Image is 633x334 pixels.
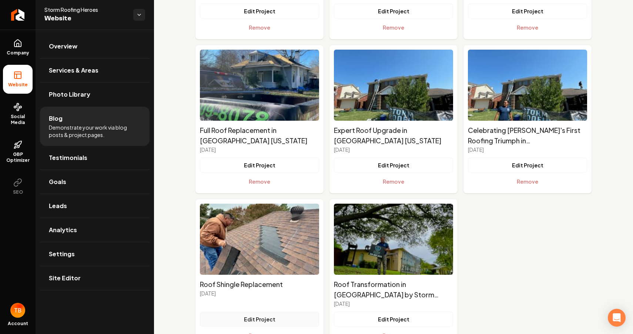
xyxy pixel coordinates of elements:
[200,146,319,153] p: [DATE]
[334,50,453,121] img: Expert Roof Upgrade in Arlington Texas's project image
[49,226,77,234] span: Analytics
[49,42,77,51] span: Overview
[3,172,33,201] button: SEO
[40,266,150,290] a: Site Editor
[8,321,28,327] span: Account
[49,201,67,210] span: Leads
[40,59,150,82] a: Services & Areas
[40,146,150,170] a: Testimonials
[468,50,587,121] img: Celebrating Joseli's First Roofing Triumph in Arlington's project image
[5,82,31,88] span: Website
[200,20,319,35] button: Remove
[200,4,319,19] button: Edit Project
[10,189,26,195] span: SEO
[468,174,587,189] button: Remove
[11,9,25,21] img: Rebolt Logo
[468,125,587,153] a: Celebrating [PERSON_NAME]'s First Roofing Triumph in [GEOGRAPHIC_DATA][DATE]
[200,279,319,290] h2: Roof Shingle Replacement
[3,33,33,62] a: Company
[200,125,319,153] a: Full Roof Replacement in [GEOGRAPHIC_DATA] [US_STATE][DATE]
[40,83,150,106] a: Photo Library
[49,153,87,162] span: Testimonials
[49,250,75,258] span: Settings
[468,146,587,153] p: [DATE]
[608,309,626,327] div: Open Intercom Messenger
[3,114,33,126] span: Social Media
[49,274,81,283] span: Site Editor
[334,158,453,173] button: Edit Project
[334,125,453,153] a: Expert Roof Upgrade in [GEOGRAPHIC_DATA] [US_STATE][DATE]
[200,50,319,121] img: Full Roof Replacement in Terrell Texas's project image
[3,151,33,163] span: GBP Optimizer
[49,124,141,138] span: Demonstrate your work via blog posts & project pages.
[200,279,319,297] a: Roof Shingle Replacement[DATE]
[49,114,63,123] span: Blog
[4,50,32,56] span: Company
[334,20,453,35] button: Remove
[49,177,66,186] span: Goals
[3,134,33,169] a: GBP Optimizer
[3,97,33,131] a: Social Media
[200,290,319,297] p: [DATE]
[10,303,25,318] button: Open user button
[468,125,587,146] h2: Celebrating [PERSON_NAME]'s First Roofing Triumph in [GEOGRAPHIC_DATA]
[200,312,319,327] button: Edit Project
[334,279,453,307] a: Roof Transformation in [GEOGRAPHIC_DATA] by Storm Roofing[DATE]
[40,218,150,242] a: Analytics
[200,158,319,173] button: Edit Project
[468,4,587,19] button: Edit Project
[40,170,150,194] a: Goals
[334,4,453,19] button: Edit Project
[334,146,453,153] p: [DATE]
[49,90,90,99] span: Photo Library
[468,158,587,173] button: Edit Project
[200,125,319,146] h2: Full Roof Replacement in [GEOGRAPHIC_DATA] [US_STATE]
[334,312,453,327] button: Edit Project
[468,20,587,35] button: Remove
[334,125,453,146] h2: Expert Roof Upgrade in [GEOGRAPHIC_DATA] [US_STATE]
[334,300,453,307] p: [DATE]
[334,174,453,189] button: Remove
[40,34,150,58] a: Overview
[10,303,25,318] img: Tom Bates
[200,174,319,189] button: Remove
[49,66,98,75] span: Services & Areas
[334,204,453,275] img: Roof Transformation in Grand Prairie by Storm Roofing's project image
[40,242,150,266] a: Settings
[44,13,127,24] span: Website
[200,204,319,275] img: Roof Shingle Replacement's project image
[40,194,150,218] a: Leads
[44,6,127,13] span: Storm Roofing Heroes
[334,279,453,300] h2: Roof Transformation in [GEOGRAPHIC_DATA] by Storm Roofing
